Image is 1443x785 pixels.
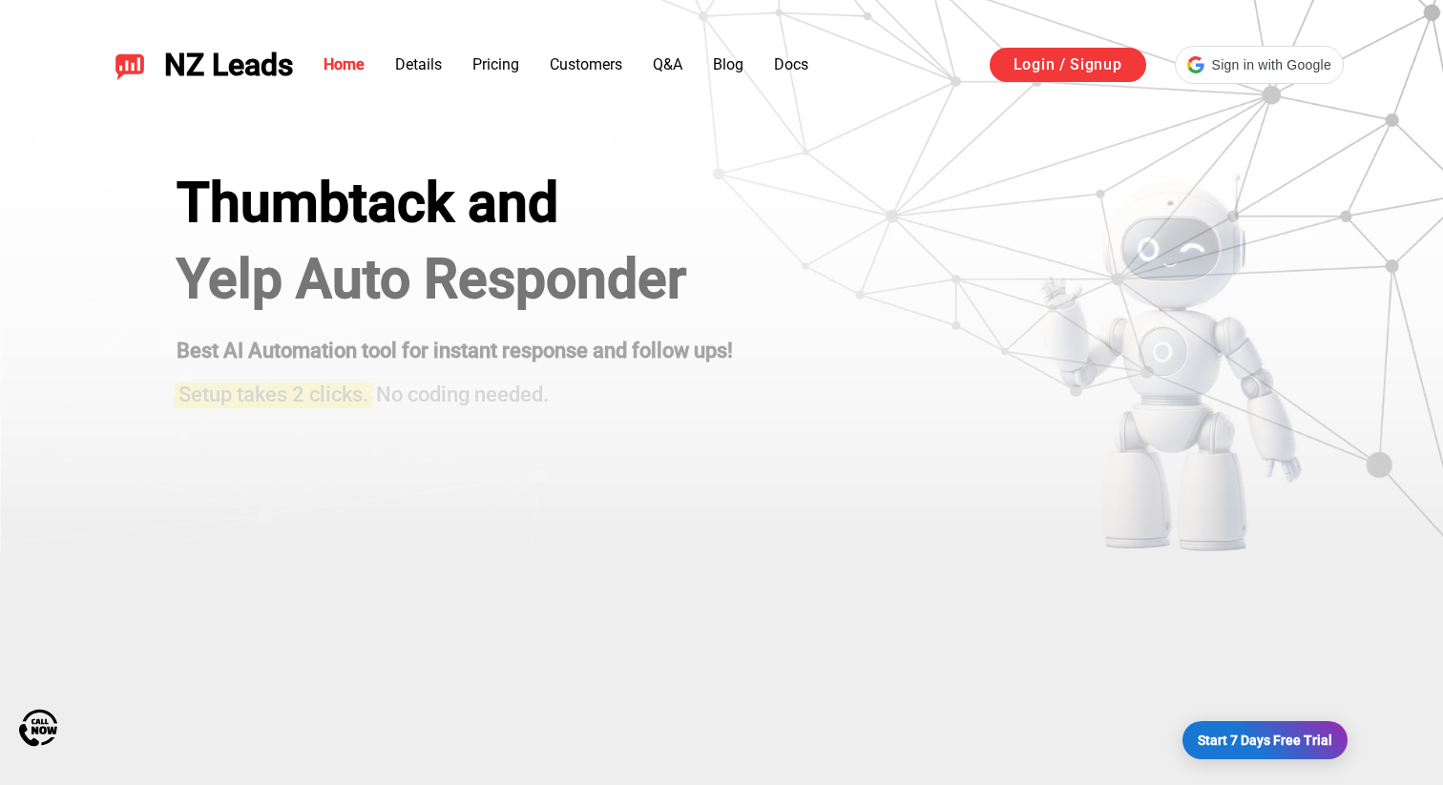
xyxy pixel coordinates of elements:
[324,55,365,73] a: Home
[653,55,682,73] a: Q&A
[713,55,743,73] a: Blog
[177,371,733,409] h3: No coding needed.
[1182,721,1348,759] a: Start 7 Days Free Trial
[177,172,733,235] div: Thumbtack and
[164,48,293,83] span: NZ Leads
[178,382,368,406] span: Setup takes 2 clicks.
[1037,172,1304,553] img: yelp bot
[550,55,622,73] a: Customers
[1212,55,1331,75] span: Sign in with Google
[395,55,442,73] a: Details
[1175,46,1344,84] div: Sign in with Google
[177,248,733,311] h1: Yelp Auto Responder
[177,339,733,362] strong: Best AI Automation tool for instant response and follow ups!
[472,55,519,73] a: Pricing
[19,709,57,747] img: Call Now
[990,48,1146,82] a: Login / Signup
[774,55,808,73] a: Docs
[115,50,145,80] img: NZ Leads logo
